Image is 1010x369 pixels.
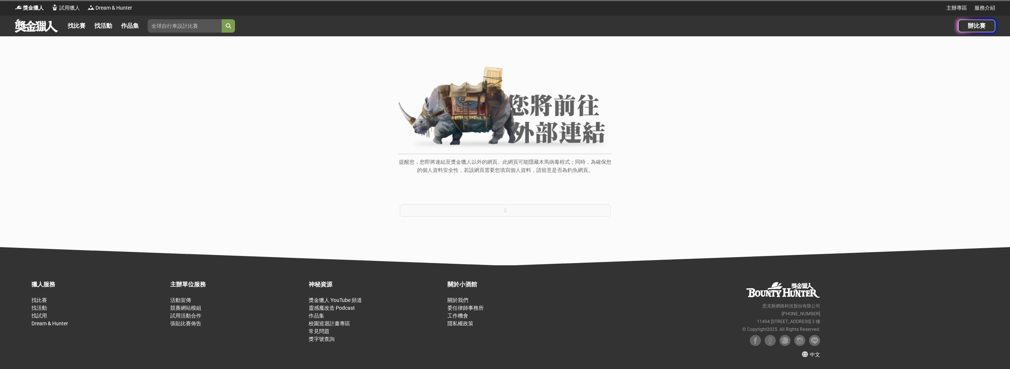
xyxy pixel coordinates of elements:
[309,297,362,303] a: 獎金獵人 YouTube 頻道
[400,204,611,217] button: 2
[958,20,995,32] a: 辦比賽
[59,4,80,12] span: 試用獵人
[779,335,791,346] img: Plurk
[309,328,329,334] a: 常見問題
[170,297,191,303] a: 活動宣傳
[809,335,820,346] img: LINE
[170,320,201,326] a: 張貼比賽佈告
[757,319,820,324] small: 11494 [STREET_ADDRESS] 3 樓
[15,4,22,11] img: Logo
[31,305,47,311] a: 找活動
[447,305,484,311] a: 委任律師事務所
[309,313,324,319] a: 作品集
[309,280,444,289] div: 神秘資源
[51,4,80,12] a: Logo試用獵人
[447,320,473,326] a: 隱私權政策
[23,4,44,12] span: 獎金獵人
[762,303,820,309] small: 恩克斯網路科技股份有限公司
[91,21,115,31] a: 找活動
[51,4,58,11] img: Logo
[65,21,88,31] a: 找比賽
[750,335,761,346] img: Facebook
[31,297,47,303] a: 找比賽
[447,297,468,303] a: 關於我們
[742,327,820,332] small: © Copyright 2025 . All Rights Reserved.
[87,4,95,11] img: Logo
[95,4,132,12] span: Dream & Hunter
[974,4,995,12] a: 服務介紹
[810,352,820,358] span: 中文
[170,313,201,319] a: 試用活動合作
[447,313,468,319] a: 工作機會
[87,4,132,12] a: LogoDream & Hunter
[31,313,47,319] a: 找試用
[399,158,611,182] p: 提醒您，您即將連結至獎金獵人以外的網頁。此網頁可能隱藏木馬病毒程式；同時，為確保您的個人資料安全性，若該網頁需要您填寫個人資料，請留意是否為釣魚網頁。
[309,336,335,342] a: 獎字號查詢
[794,335,805,346] img: Instagram
[170,280,305,289] div: 主辦單位服務
[31,320,68,326] a: Dream & Hunter
[31,280,167,289] div: 獵人服務
[946,4,967,12] a: 主辦專區
[170,305,201,311] a: 競賽網站模組
[447,280,583,289] div: 關於小酒館
[399,66,611,150] img: External Link Banner
[148,19,222,33] input: 全球自行車設計比賽
[309,305,355,311] a: 靈感魔改造 Podcast
[309,320,350,326] a: 校園巡迴計畫專區
[15,4,44,12] a: Logo獎金獵人
[765,335,776,346] img: Facebook
[118,21,142,31] a: 作品集
[782,311,820,316] small: [PHONE_NUMBER]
